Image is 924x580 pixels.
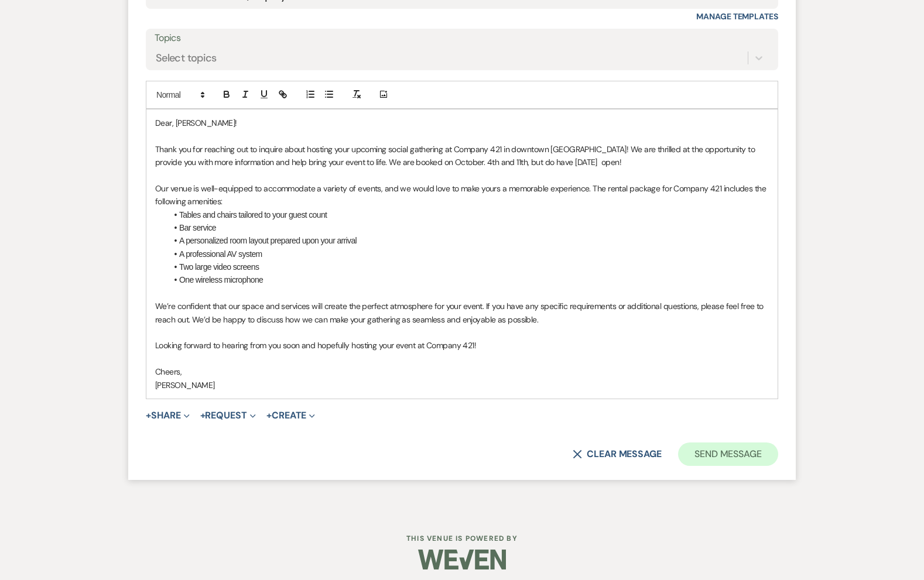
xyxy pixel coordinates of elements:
[266,411,272,420] span: +
[155,143,769,169] p: Thank you for reaching out to inquire about hosting your upcoming social gathering at Company 421...
[146,411,151,420] span: +
[156,50,217,66] div: Select topics
[573,449,662,459] button: Clear message
[155,339,769,352] p: Looking forward to hearing from you soon and hopefully hosting your event at Company 421!
[155,116,769,129] p: Dear, [PERSON_NAME]!
[155,379,769,392] p: [PERSON_NAME]
[167,221,769,234] li: Bar service
[167,273,769,286] li: One wireless microphone
[155,182,769,208] p: Our venue is well-equipped to accommodate a variety of events, and we would love to make yours a ...
[200,411,256,420] button: Request
[167,234,769,247] li: A personalized room layout prepared upon your arrival
[155,300,769,326] p: We’re confident that our space and services will create the perfect atmosphere for your event. If...
[418,539,506,580] img: Weven Logo
[167,248,769,260] li: A professional AV system
[146,411,190,420] button: Share
[155,365,769,378] p: Cheers,
[266,411,315,420] button: Create
[678,442,778,466] button: Send Message
[167,260,769,273] li: Two large video screens
[696,11,778,22] a: Manage Templates
[155,30,769,47] label: Topics
[200,411,206,420] span: +
[167,208,769,221] li: Tables and chairs tailored to your guest count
